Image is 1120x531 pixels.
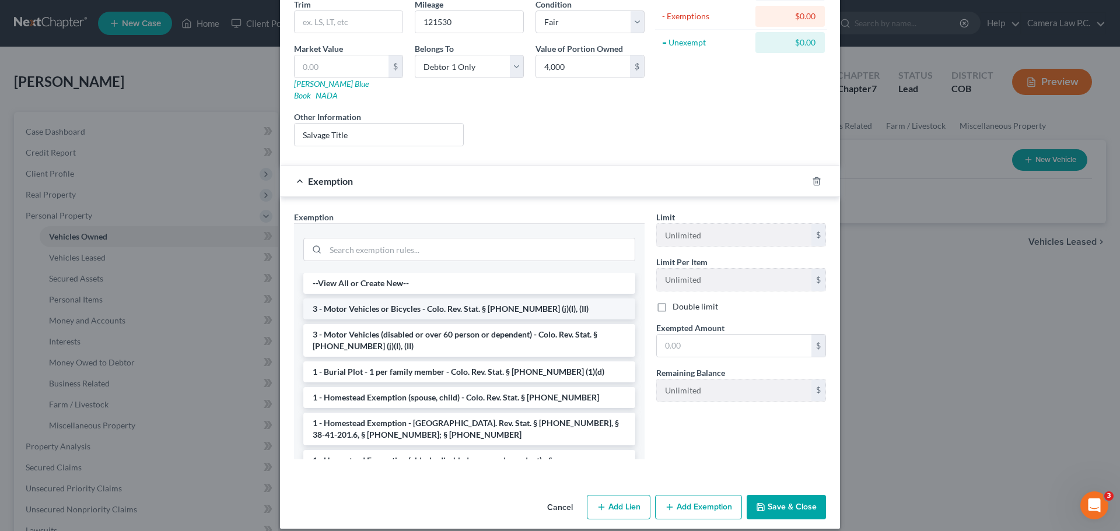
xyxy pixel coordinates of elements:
input: Search exemption rules... [325,238,635,261]
span: Limit [656,212,675,222]
input: 0.00 [657,335,811,357]
label: Double limit [673,301,718,312]
span: Belongs To [415,44,454,54]
input: 0.00 [295,55,388,78]
input: -- [657,269,811,291]
a: NADA [316,90,338,100]
li: 1 - Burial Plot - 1 per family member - Colo. Rev. Stat. § [PHONE_NUMBER] (1)(d) [303,361,635,382]
span: Exempted Amount [656,323,724,333]
div: $ [811,269,825,291]
div: - Exemptions [662,10,750,22]
span: Exemption [308,175,353,187]
button: Cancel [538,496,582,519]
input: ex. LS, LT, etc [295,11,402,33]
button: Save & Close [747,495,826,519]
span: Exemption [294,212,334,222]
input: -- [415,11,523,33]
li: 1 - Homestead Exemption (spouse, child) - Colo. Rev. Stat. § [PHONE_NUMBER] [303,387,635,408]
input: (optional) [295,124,463,146]
li: 3 - Motor Vehicles or Bicycles - Colo. Rev. Stat. § [PHONE_NUMBER] (j)(I), (II) [303,298,635,319]
a: [PERSON_NAME] Blue Book [294,79,369,100]
button: Add Exemption [655,495,742,519]
input: -- [657,224,811,246]
label: Remaining Balance [656,367,725,379]
iframe: Intercom live chat [1080,491,1108,519]
div: $ [811,224,825,246]
li: 3 - Motor Vehicles (disabled or over 60 person or dependent) - Colo. Rev. Stat. § [PHONE_NUMBER] ... [303,324,635,357]
label: Limit Per Item [656,256,708,268]
div: $ [630,55,644,78]
li: --View All or Create New-- [303,273,635,294]
div: $ [811,379,825,402]
button: Add Lien [587,495,650,519]
li: 1 - Homestead Exemption (elderly, disabled, spouse, dependent) - § [PHONE_NUMBER]; § 38-41-201.6;... [303,450,635,483]
label: Market Value [294,43,343,55]
li: 1 - Homestead Exemption - [GEOGRAPHIC_DATA]. Rev. Stat. § [PHONE_NUMBER], § 38-41-201.6, § [PHONE... [303,413,635,445]
span: 3 [1104,491,1114,501]
label: Value of Portion Owned [535,43,623,55]
input: -- [657,379,811,402]
div: $ [388,55,402,78]
label: Other Information [294,111,361,123]
div: = Unexempt [662,37,750,48]
div: $0.00 [765,37,815,48]
div: $0.00 [765,10,815,22]
input: 0.00 [536,55,630,78]
div: $ [811,335,825,357]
